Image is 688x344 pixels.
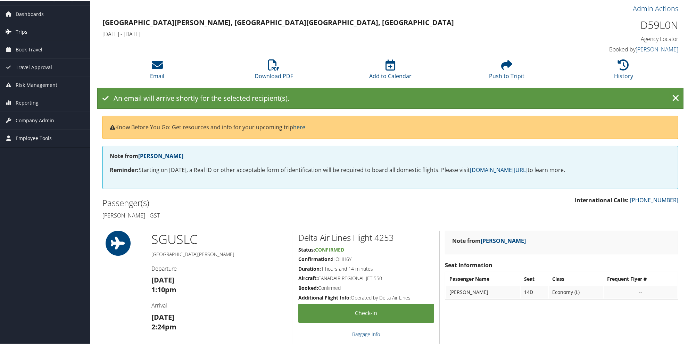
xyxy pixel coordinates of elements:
[298,303,434,322] a: Check-in
[16,93,39,111] span: Reporting
[293,123,305,130] a: here
[16,40,42,58] span: Book Travel
[150,63,164,79] a: Email
[542,45,678,52] h4: Booked by
[369,63,412,79] a: Add to Calendar
[489,63,525,79] a: Push to Tripit
[16,111,54,129] span: Company Admin
[151,250,288,257] h5: [GEOGRAPHIC_DATA][PERSON_NAME]
[575,196,629,203] strong: International Calls:
[298,246,315,252] strong: Status:
[110,122,671,131] p: Know Before You Go: Get resources and info for your upcoming trip
[16,76,57,93] span: Risk Management
[633,3,678,13] a: Admin Actions
[470,165,528,173] a: [DOMAIN_NAME][URL]
[607,288,674,295] div: --
[298,274,434,281] h5: CANADAIR REGIONAL JET 550
[446,272,520,285] th: Passenger Name
[298,255,332,262] strong: Confirmation:
[315,246,344,252] span: Confirmed
[445,261,492,268] strong: Seat Information
[102,211,385,219] h4: [PERSON_NAME] - GST
[298,265,434,272] h5: 1 hours and 14 minutes
[481,236,526,244] a: [PERSON_NAME]
[298,284,434,291] h5: Confirmed
[16,129,52,146] span: Employee Tools
[298,265,321,271] strong: Duration:
[138,151,183,159] a: [PERSON_NAME]
[97,87,683,108] div: An email will arrive shortly for the selected recipient(s).
[636,45,678,52] a: [PERSON_NAME]
[452,236,526,244] strong: Note from
[542,17,678,32] h1: D59L0N
[16,23,27,40] span: Trips
[151,264,288,272] h4: Departure
[521,285,548,298] td: 14D
[614,63,633,79] a: History
[151,312,174,321] strong: [DATE]
[255,63,293,79] a: Download PDF
[542,34,678,42] h4: Agency Locator
[521,272,548,285] th: Seat
[298,294,434,301] h5: Operated by Delta Air Lines
[298,274,318,281] strong: Aircraft:
[446,285,520,298] td: [PERSON_NAME]
[151,230,288,247] h1: SGU SLC
[16,58,52,75] span: Travel Approval
[151,275,174,284] strong: [DATE]
[670,91,682,105] a: ×
[549,285,603,298] td: Economy (L)
[549,272,603,285] th: Class
[604,272,677,285] th: Frequent Flyer #
[298,255,434,262] h5: HOHH6Y
[110,165,671,174] p: Starting on [DATE], a Real ID or other acceptable form of identification will be required to boar...
[151,284,176,294] strong: 1:10pm
[110,165,139,173] strong: Reminder:
[630,196,678,203] a: [PHONE_NUMBER]
[16,5,44,22] span: Dashboards
[298,294,351,300] strong: Additional Flight Info:
[102,30,532,37] h4: [DATE] - [DATE]
[352,330,380,337] a: Baggage Info
[102,17,454,26] strong: [GEOGRAPHIC_DATA][PERSON_NAME], [GEOGRAPHIC_DATA] [GEOGRAPHIC_DATA], [GEOGRAPHIC_DATA]
[298,231,434,243] h2: Delta Air Lines Flight 4253
[151,301,288,309] h4: Arrival
[102,196,385,208] h2: Passenger(s)
[151,321,176,331] strong: 2:24pm
[110,151,183,159] strong: Note from
[298,284,318,290] strong: Booked:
